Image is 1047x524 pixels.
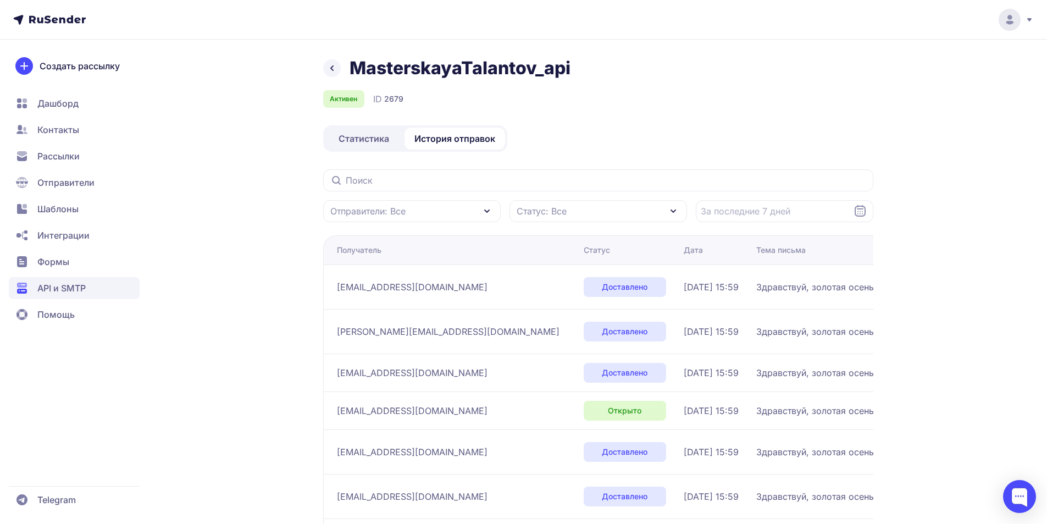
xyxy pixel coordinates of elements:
[608,405,641,416] span: Открыто
[9,489,140,511] a: Telegram
[756,404,1029,417] span: Здравствуй, золотая осень. Конкурсы и олимпиады для детей.
[373,92,403,106] div: ID
[602,326,647,337] span: Доставлено
[40,59,120,73] span: Создать рассылку
[337,325,559,338] span: [PERSON_NAME][EMAIL_ADDRESS][DOMAIN_NAME]
[684,280,739,294] span: [DATE] 15:59
[37,123,79,136] span: Контакты
[684,445,739,459] span: [DATE] 15:59
[323,169,873,191] input: Поиск
[337,445,488,459] span: [EMAIL_ADDRESS][DOMAIN_NAME]
[684,366,739,379] span: [DATE] 15:59
[602,446,647,457] span: Доставлено
[330,205,406,218] span: Отправители: Все
[337,280,488,294] span: [EMAIL_ADDRESS][DOMAIN_NAME]
[37,97,79,110] span: Дашборд
[756,325,1029,338] span: Здравствуй, золотая осень. Конкурсы и олимпиады для детей.
[684,490,739,503] span: [DATE] 15:59
[37,229,90,242] span: Интеграции
[37,308,75,321] span: Помощь
[37,282,86,295] span: API и SMTP
[37,255,69,268] span: Формы
[37,150,80,163] span: Рассылки
[602,367,647,378] span: Доставлено
[584,245,610,256] div: Статус
[756,490,1029,503] span: Здравствуй, золотая осень. Конкурсы и олимпиады для детей.
[37,202,79,216] span: Шаблоны
[405,128,505,150] a: История отправок
[756,245,806,256] div: Тема письма
[684,245,703,256] div: Дата
[756,445,1029,459] span: Здравствуй, золотая осень. Конкурсы и олимпиады для детей.
[696,200,873,222] input: Datepicker input
[517,205,567,218] span: Статус: Все
[602,282,647,293] span: Доставлено
[350,57,570,79] h1: MasterskayaTalantov_api
[337,245,381,256] div: Получатель
[756,366,1029,379] span: Здравствуй, золотая осень. Конкурсы и олимпиады для детей.
[325,128,402,150] a: Статистика
[684,404,739,417] span: [DATE] 15:59
[602,491,647,502] span: Доставлено
[384,93,403,104] span: 2679
[414,132,495,145] span: История отправок
[684,325,739,338] span: [DATE] 15:59
[756,280,1029,294] span: Здравствуй, золотая осень. Конкурсы и олимпиады для детей.
[37,176,95,189] span: Отправители
[37,493,76,506] span: Telegram
[339,132,389,145] span: Статистика
[330,95,357,103] span: Активен
[337,366,488,379] span: [EMAIL_ADDRESS][DOMAIN_NAME]
[337,490,488,503] span: [EMAIL_ADDRESS][DOMAIN_NAME]
[337,404,488,417] span: [EMAIL_ADDRESS][DOMAIN_NAME]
